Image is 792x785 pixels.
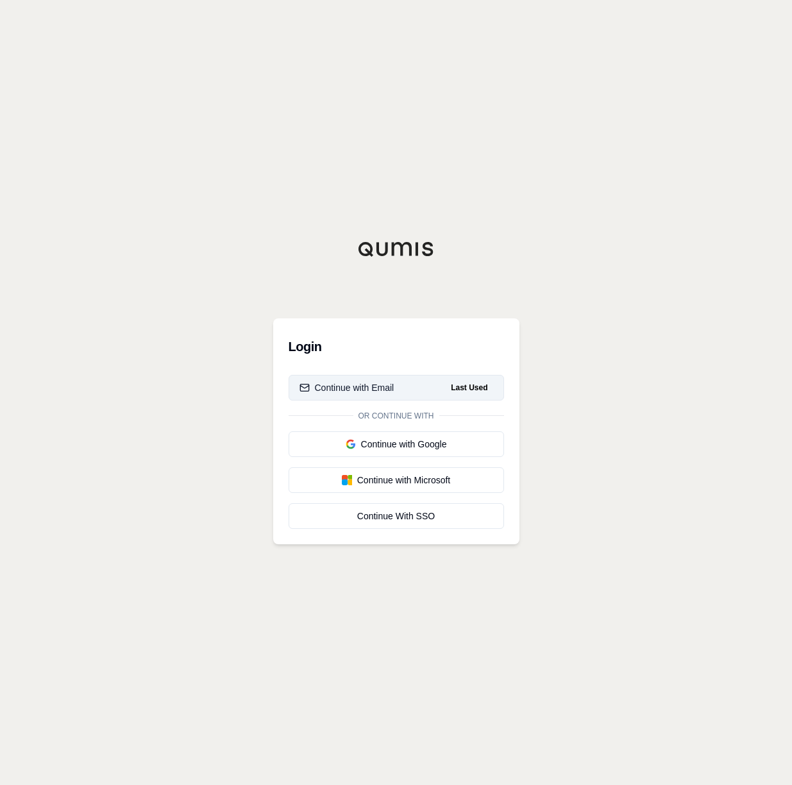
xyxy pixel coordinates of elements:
[299,381,394,394] div: Continue with Email
[289,431,504,457] button: Continue with Google
[289,375,504,401] button: Continue with EmailLast Used
[299,438,493,451] div: Continue with Google
[353,411,439,421] span: Or continue with
[289,334,504,359] h3: Login
[289,467,504,493] button: Continue with Microsoft
[299,474,493,487] div: Continue with Microsoft
[289,503,504,529] a: Continue With SSO
[446,380,493,395] span: Last Used
[299,510,493,522] div: Continue With SSO
[358,241,435,257] img: Qumis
